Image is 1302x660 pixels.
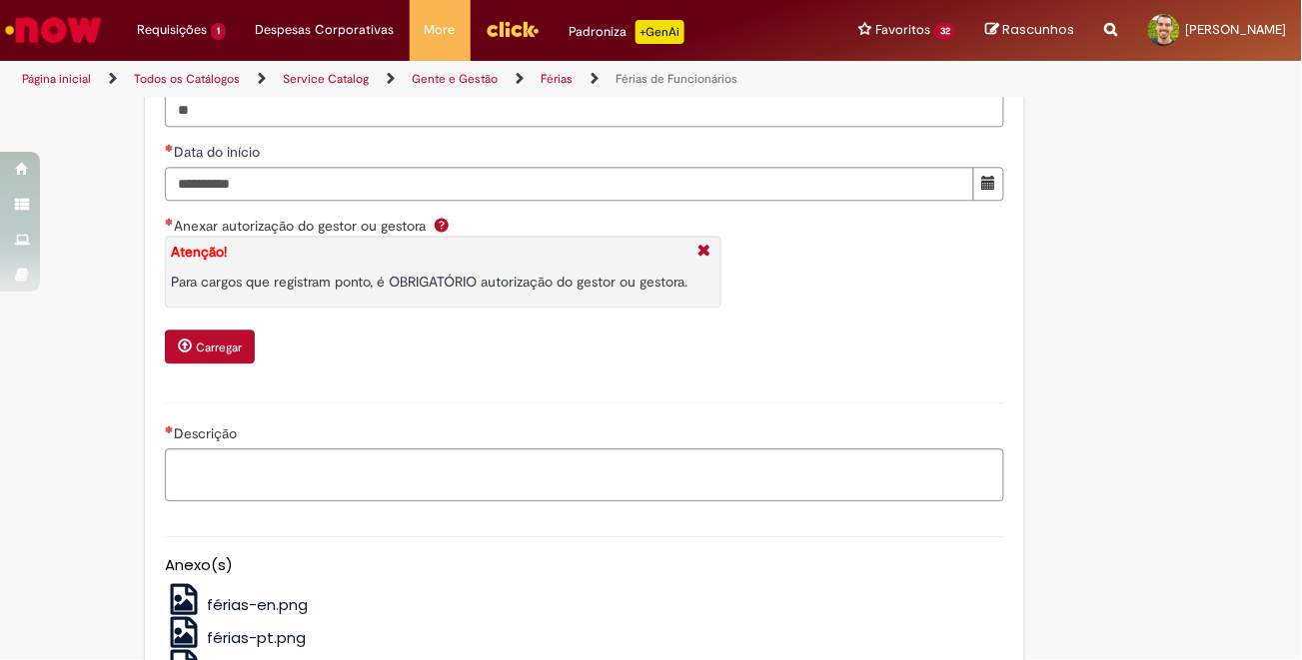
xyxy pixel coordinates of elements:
[165,330,255,363] button: Carregar anexo de Anexar autorização do gestor ou gestora Required
[207,627,306,648] span: férias-pt.png
[22,71,91,87] a: Página inicial
[207,594,308,615] span: férias-en.png
[616,71,737,87] a: Férias de Funcionários
[986,21,1075,40] a: Rascunhos
[1003,20,1075,39] span: Rascunhos
[412,71,498,87] a: Gente e Gestão
[692,242,715,263] i: Fechar More information Por question_anexo_obriatorio_registro_de_ponto
[425,20,456,40] span: More
[486,14,540,44] img: click_logo_yellow_360x200.png
[570,20,684,44] div: Padroniza
[165,144,174,152] span: Necessários
[137,20,207,40] span: Requisições
[165,167,974,201] input: Data do início
[171,243,227,261] strong: Atenção!
[15,61,853,98] ul: Trilhas de página
[174,424,241,442] span: Descrição
[1186,21,1287,38] span: [PERSON_NAME]
[165,557,1004,574] h5: Anexo(s)
[875,20,930,40] span: Favoritos
[283,71,369,87] a: Service Catalog
[174,143,264,161] span: Data do início
[165,594,308,615] a: férias-en.png
[165,425,174,433] span: Necessários
[134,71,240,87] a: Todos os Catálogos
[934,23,956,40] span: 32
[541,71,573,87] a: Férias
[256,20,395,40] span: Despesas Corporativas
[165,627,306,648] a: férias-pt.png
[171,272,687,292] p: Para cargos que registram ponto, é OBRIGATÓRIO autorização do gestor ou gestora.
[165,93,1004,127] input: Dias de Gozo
[174,217,430,235] span: Anexar autorização do gestor ou gestora
[211,23,226,40] span: 1
[165,448,1004,501] textarea: Descrição
[636,20,684,44] p: +GenAi
[196,339,242,355] small: Carregar
[2,10,105,50] img: ServiceNow
[430,217,454,233] span: Ajuda para Anexar autorização do gestor ou gestora
[973,167,1004,201] button: Mostrar calendário para Data do início
[165,218,174,226] span: Necessários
